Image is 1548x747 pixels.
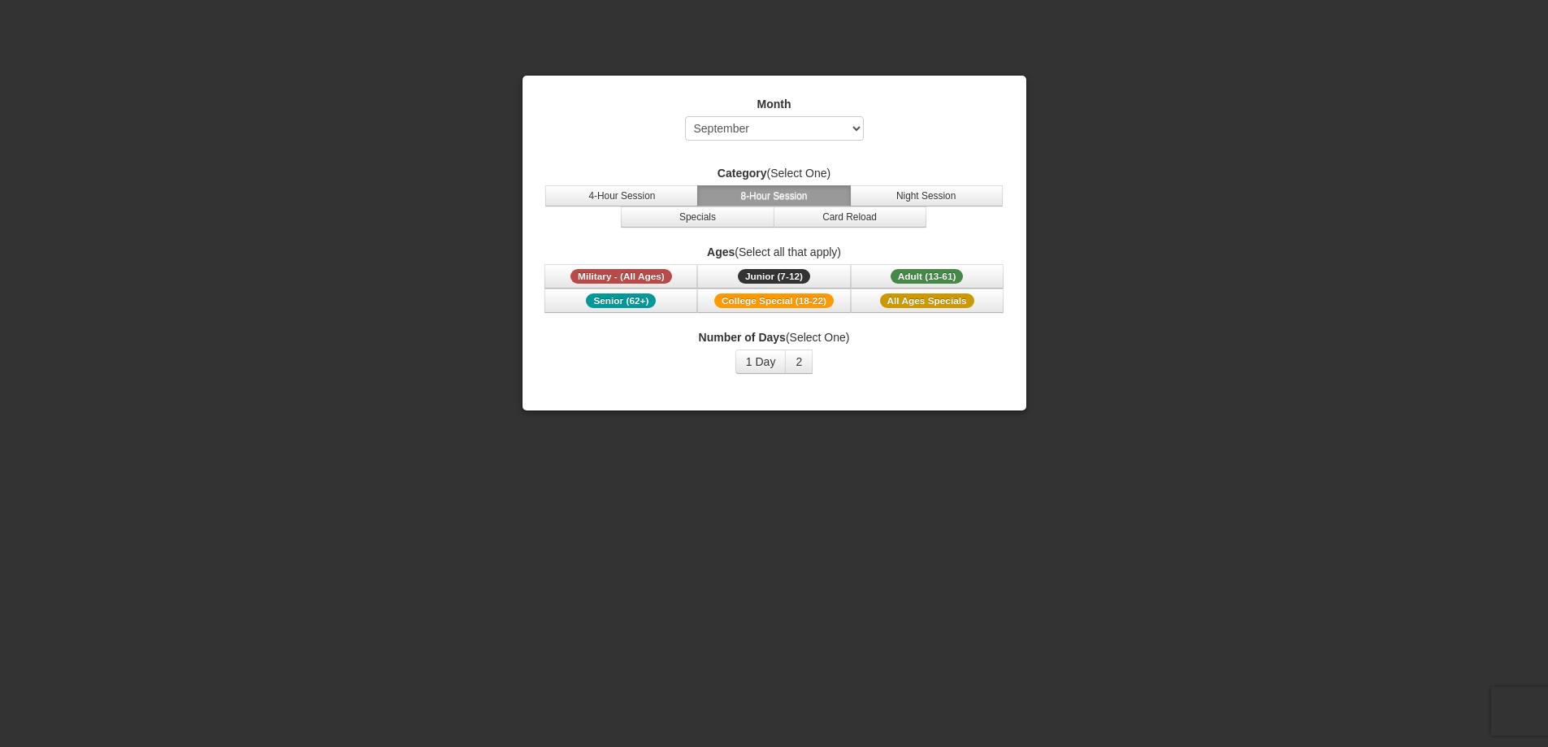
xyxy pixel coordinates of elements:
label: (Select One) [543,165,1006,181]
label: (Select One) [543,329,1006,345]
button: 8-Hour Session [697,185,850,206]
span: Adult (13-61) [891,269,964,284]
span: College Special (18-22) [714,293,834,308]
span: Senior (62+) [586,293,656,308]
button: College Special (18-22) [697,289,850,313]
strong: Month [757,98,791,111]
button: 4-Hour Session [545,185,698,206]
button: 2 [785,350,813,374]
span: All Ages Specials [880,293,974,308]
span: Military - (All Ages) [570,269,672,284]
button: Military - (All Ages) [544,264,697,289]
span: Junior (7-12) [738,269,810,284]
strong: Category [718,167,767,180]
button: Night Session [850,185,1003,206]
strong: Number of Days [699,331,786,344]
button: Adult (13-61) [851,264,1004,289]
button: 1 Day [735,350,787,374]
button: Junior (7-12) [697,264,850,289]
button: Senior (62+) [544,289,697,313]
strong: Ages [707,245,735,258]
button: All Ages Specials [851,289,1004,313]
button: Card Reload [774,206,926,228]
button: Specials [621,206,774,228]
label: (Select all that apply) [543,244,1006,260]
